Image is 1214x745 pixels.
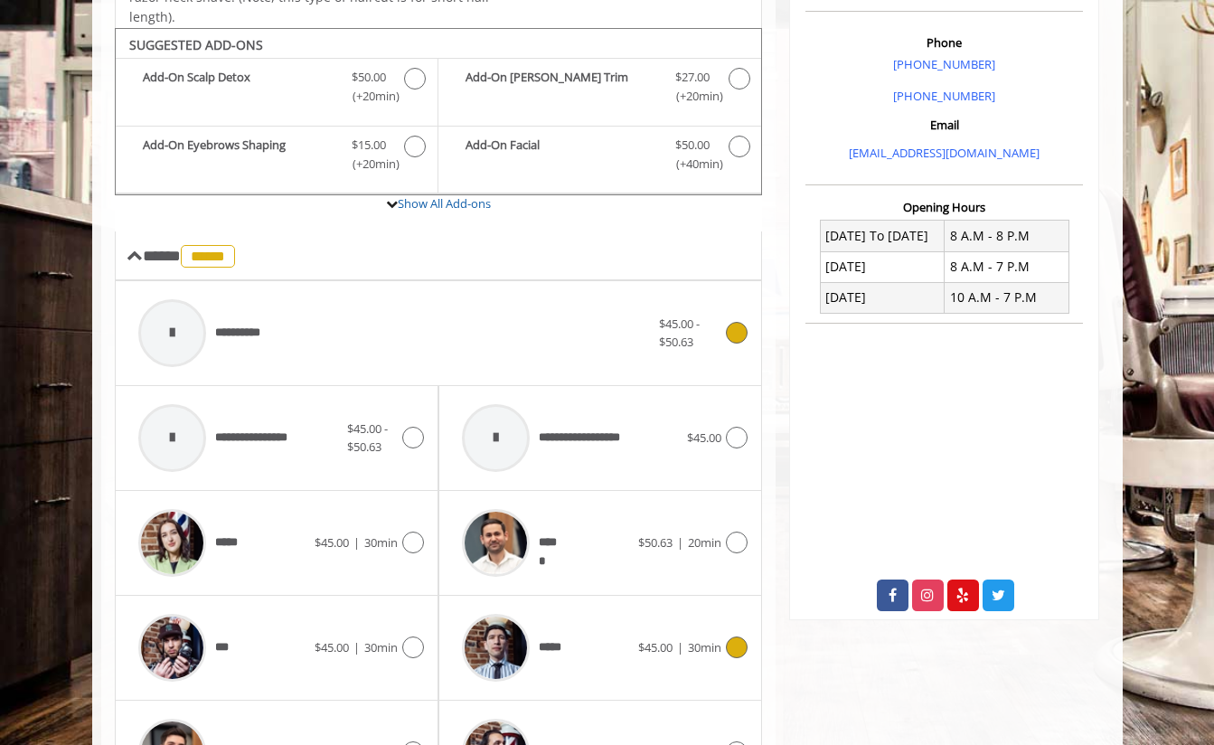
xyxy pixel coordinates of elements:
a: [PHONE_NUMBER] [893,56,995,72]
span: $27.00 [675,68,710,87]
td: 10 A.M - 7 P.M [945,282,1069,313]
span: | [677,639,683,655]
td: 8 A.M - 7 P.M [945,251,1069,282]
a: Show All Add-ons [398,195,491,212]
span: $45.00 [687,429,721,446]
b: Add-On Eyebrows Shaping [143,136,334,174]
b: Add-On Scalp Detox [143,68,334,106]
label: Add-On Facial [447,136,752,178]
span: | [353,639,360,655]
h3: Email [810,118,1078,131]
span: | [353,534,360,551]
span: 20min [688,534,721,551]
div: The Made Man Haircut Add-onS [115,28,763,196]
span: $45.00 [315,639,349,655]
td: [DATE] To [DATE] [820,221,945,251]
span: $50.00 [352,68,386,87]
span: $50.63 [638,534,673,551]
span: | [677,534,683,551]
span: 30min [688,639,721,655]
b: SUGGESTED ADD-ONS [129,36,263,53]
label: Add-On Eyebrows Shaping [125,136,428,178]
b: Add-On [PERSON_NAME] Trim [466,68,657,106]
span: 30min [364,639,398,655]
b: Add-On Facial [466,136,657,174]
span: $45.00 - $50.63 [347,420,388,456]
span: $15.00 [352,136,386,155]
span: 30min [364,534,398,551]
span: $50.00 [675,136,710,155]
a: [EMAIL_ADDRESS][DOMAIN_NAME] [849,145,1040,161]
span: $45.00 [315,534,349,551]
span: (+20min ) [665,87,719,106]
h3: Opening Hours [805,201,1083,213]
span: (+20min ) [342,87,395,106]
span: $45.00 [638,639,673,655]
td: [DATE] [820,251,945,282]
label: Add-On Beard Trim [447,68,752,110]
span: (+40min ) [665,155,719,174]
h3: Phone [810,36,1078,49]
span: (+20min ) [342,155,395,174]
td: [DATE] [820,282,945,313]
td: 8 A.M - 8 P.M [945,221,1069,251]
span: $45.00 - $50.63 [659,316,700,351]
label: Add-On Scalp Detox [125,68,428,110]
a: [PHONE_NUMBER] [893,88,995,104]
